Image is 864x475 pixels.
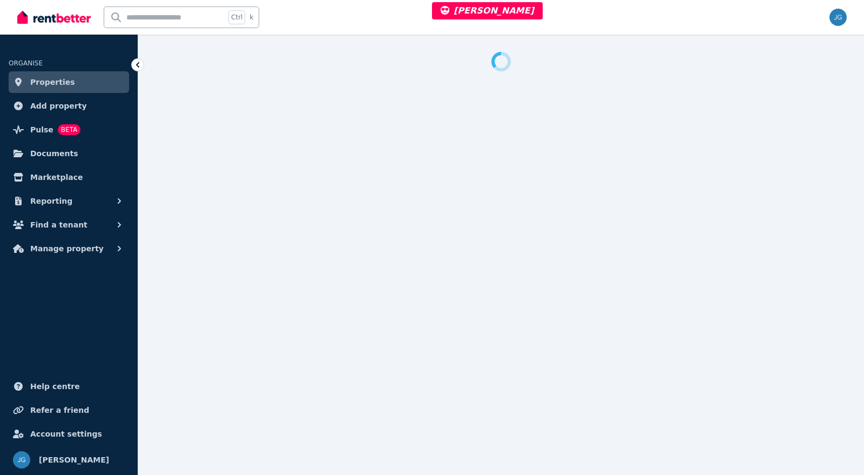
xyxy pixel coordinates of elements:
[30,195,72,208] span: Reporting
[228,10,245,24] span: Ctrl
[17,9,91,25] img: RentBetter
[9,59,43,67] span: ORGANISE
[9,238,129,259] button: Manage property
[30,242,104,255] span: Manage property
[30,380,80,393] span: Help centre
[30,171,83,184] span: Marketplace
[9,214,129,236] button: Find a tenant
[441,5,534,16] span: [PERSON_NAME]
[9,190,129,212] button: Reporting
[30,147,78,160] span: Documents
[9,119,129,141] a: PulseBETA
[30,427,102,440] span: Account settings
[30,99,87,112] span: Add property
[9,399,129,421] a: Refer a friend
[829,9,847,26] img: Jeremy Goldschmidt
[9,143,129,164] a: Documents
[30,404,89,417] span: Refer a friend
[30,218,87,231] span: Find a tenant
[58,124,80,135] span: BETA
[9,166,129,188] a: Marketplace
[9,423,129,445] a: Account settings
[9,71,129,93] a: Properties
[39,453,109,466] span: [PERSON_NAME]
[9,376,129,397] a: Help centre
[9,95,129,117] a: Add property
[30,76,75,89] span: Properties
[30,123,53,136] span: Pulse
[13,451,30,469] img: Jeremy Goldschmidt
[249,13,253,22] span: k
